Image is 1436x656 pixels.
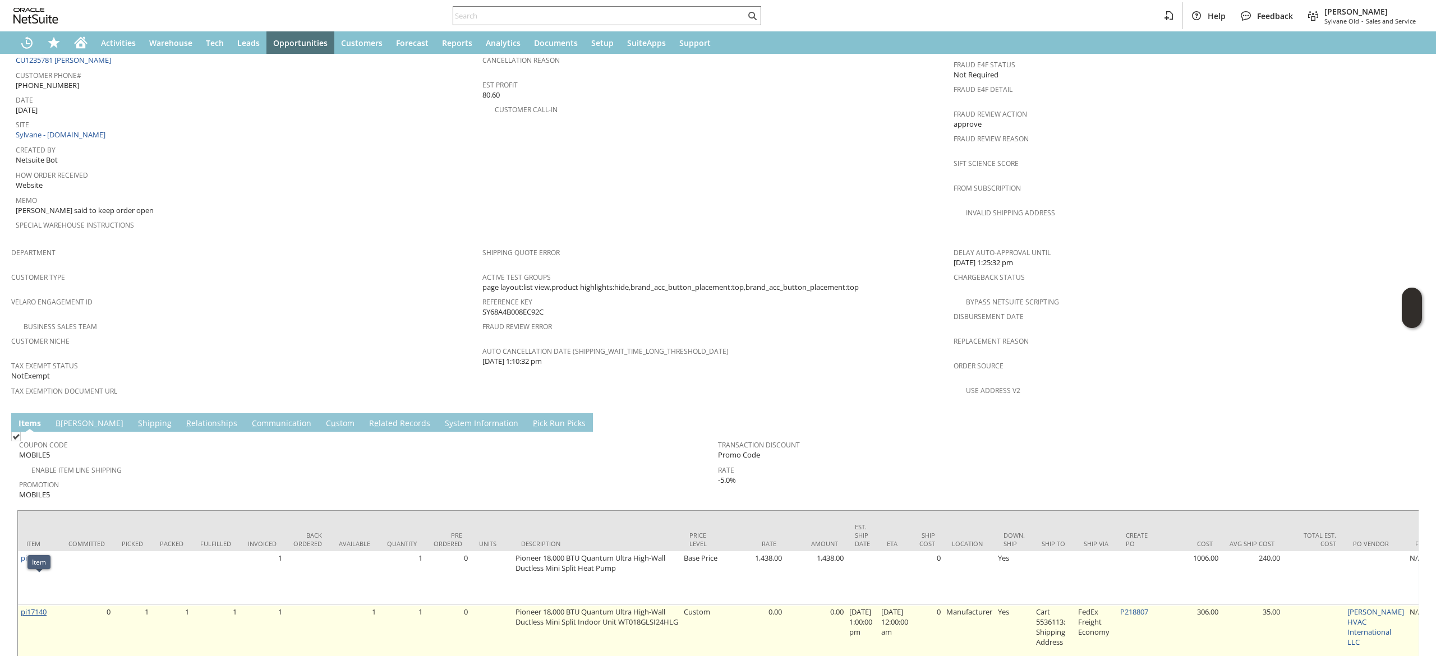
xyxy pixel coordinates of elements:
[149,38,192,48] span: Warehouse
[11,297,93,307] a: Velaro Engagement ID
[339,539,370,548] div: Available
[1324,17,1359,25] span: Sylvane Old
[19,480,59,489] a: Promotion
[1347,607,1404,647] a: [PERSON_NAME] HVAC International LLC
[16,55,114,65] a: CU1235781 [PERSON_NAME]
[16,155,58,165] span: Netsuite Bot
[13,31,40,54] a: Recent Records
[122,539,143,548] div: Picked
[731,539,776,548] div: Rate
[74,36,88,49] svg: Home
[482,347,729,356] a: Auto Cancellation Date (shipping_wait_time_long_threshold_date)
[584,31,620,54] a: Setup
[679,38,711,48] span: Support
[479,31,527,54] a: Analytics
[482,56,560,65] a: Cancellation Reason
[248,539,277,548] div: Invoiced
[374,418,379,428] span: e
[718,440,800,450] a: Transaction Discount
[40,31,67,54] div: Shortcuts
[11,248,56,257] a: Department
[11,272,65,282] a: Customer Type
[954,248,1051,257] a: Delay Auto-Approval Until
[47,36,61,49] svg: Shortcuts
[1405,415,1418,429] a: Unrolled view on
[952,539,987,548] div: Location
[67,31,94,54] a: Home
[16,80,79,91] span: [PHONE_NUMBER]
[1353,539,1398,548] div: PO Vendor
[966,297,1059,307] a: Bypass NetSuite Scripting
[534,38,578,48] span: Documents
[1208,11,1226,21] span: Help
[53,418,126,430] a: B[PERSON_NAME]
[183,418,240,430] a: Relationships
[620,31,673,54] a: SuiteApps
[1291,531,1336,548] div: Total Est. Cost
[486,38,521,48] span: Analytics
[482,322,552,331] a: Fraud Review Error
[479,539,504,548] div: Units
[855,523,870,548] div: Est. Ship Date
[745,9,759,22] svg: Search
[56,418,61,428] span: B
[240,551,285,605] td: 1
[331,418,336,428] span: u
[995,551,1033,605] td: Yes
[11,371,50,381] span: NotExempt
[1221,551,1283,605] td: 240.00
[482,307,544,317] span: SY68A4B008EC92C
[513,551,681,605] td: Pioneer 18,000 BTU Quantum Ultra High-Wall Ductless Mini Split Heat Pump
[1402,308,1422,329] span: Oracle Guided Learning Widget. To move around, please hold and drag
[435,31,479,54] a: Reports
[1366,17,1416,25] span: Sales and Service
[954,109,1027,119] a: Fraud Review Action
[24,322,97,331] a: Business Sales Team
[521,539,673,548] div: Description
[31,465,122,475] a: Enable Item Line Shipping
[591,38,614,48] span: Setup
[718,475,736,486] span: -5.0%
[954,85,1012,94] a: Fraud E4F Detail
[16,105,38,116] span: [DATE]
[954,159,1019,168] a: Sift Science Score
[19,450,50,460] span: MOBILE5
[1120,607,1148,617] a: P218807
[19,489,50,500] span: MOBILE5
[482,356,542,367] span: [DATE] 1:10:32 pm
[442,38,472,48] span: Reports
[16,418,44,430] a: Items
[527,31,584,54] a: Documents
[16,71,81,80] a: Customer Phone#
[482,248,560,257] a: Shipping Quote Error
[186,418,191,428] span: R
[19,440,68,450] a: Coupon Code
[252,418,257,428] span: C
[334,31,389,54] a: Customers
[681,551,723,605] td: Base Price
[954,119,982,130] span: approve
[266,31,334,54] a: Opportunities
[200,539,231,548] div: Fulfilled
[249,418,314,430] a: Communication
[273,38,328,48] span: Opportunities
[793,539,838,548] div: Amount
[20,36,34,49] svg: Recent Records
[966,208,1055,218] a: Invalid Shipping Address
[495,105,558,114] a: Customer Call-in
[954,257,1013,268] span: [DATE] 1:25:32 pm
[21,553,50,563] a: pi17139k
[1084,539,1109,548] div: Ship Via
[954,134,1029,144] a: Fraud Review Reason
[1230,539,1274,548] div: Avg Ship Cost
[954,70,998,80] span: Not Required
[16,170,88,180] a: How Order Received
[718,465,734,475] a: Rate
[11,336,70,346] a: Customer Niche
[1042,539,1067,548] div: Ship To
[16,196,37,205] a: Memo
[1257,11,1293,21] span: Feedback
[627,38,666,48] span: SuiteApps
[11,386,117,396] a: Tax Exemption Document URL
[673,31,717,54] a: Support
